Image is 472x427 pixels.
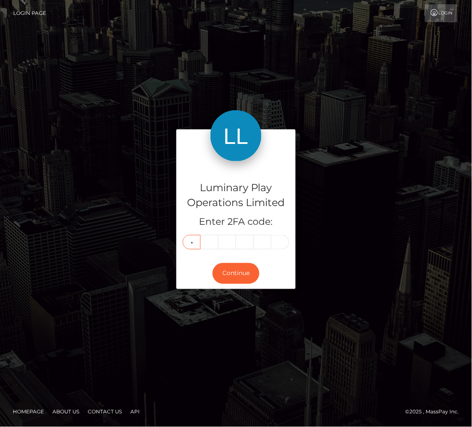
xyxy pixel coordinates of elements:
a: Login Page [13,4,46,22]
a: Homepage [9,405,47,418]
img: Luminary Play Operations Limited [210,110,262,161]
h4: Luminary Play Operations Limited [183,181,289,210]
a: Login [425,4,458,22]
button: Continue [213,263,259,284]
div: © 2025 , MassPay Inc. [406,407,466,417]
h5: Enter 2FA code: [183,215,289,229]
a: API [127,405,143,418]
a: Contact Us [84,405,125,418]
a: About Us [49,405,83,418]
